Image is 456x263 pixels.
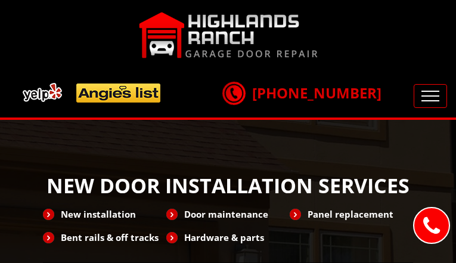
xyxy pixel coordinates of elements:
[18,78,166,107] img: add.png
[166,204,290,224] li: Door maintenance
[222,83,381,103] a: [PHONE_NUMBER]
[166,227,290,247] li: Hardware & parts
[139,12,318,58] img: Highlands-Ranch.png
[290,204,413,224] li: Panel replacement
[43,204,166,224] li: New installation
[43,227,166,247] li: Bent rails & off tracks
[414,84,447,108] button: Toggle navigation
[43,174,413,198] h1: NEW DOOR INSTALLATION SERVICES
[219,78,249,108] img: call.png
